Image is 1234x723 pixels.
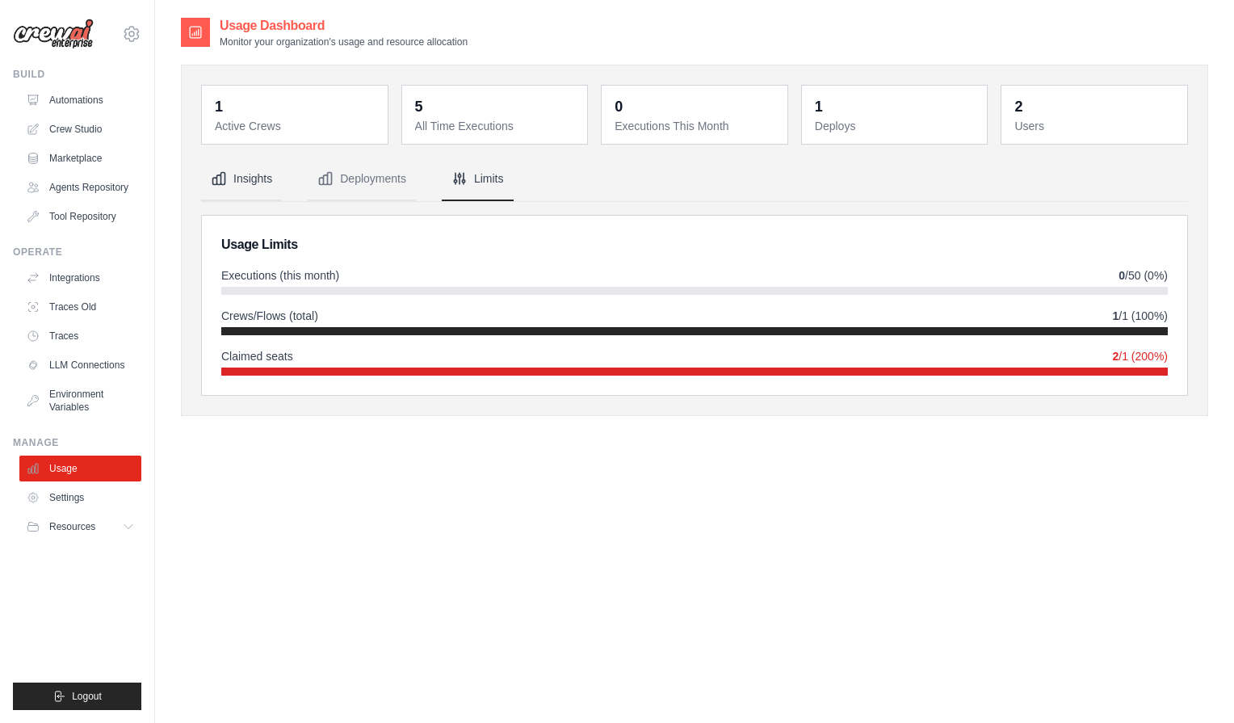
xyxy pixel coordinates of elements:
[19,323,141,349] a: Traces
[221,267,339,284] span: Executions (this month)
[13,683,141,710] button: Logout
[13,246,141,259] div: Operate
[19,174,141,200] a: Agents Repository
[815,118,978,134] dt: Deploys
[72,690,102,703] span: Logout
[13,68,141,81] div: Build
[19,485,141,511] a: Settings
[221,308,318,324] span: Crews/Flows (total)
[308,158,416,201] button: Deployments
[19,514,141,540] button: Resources
[19,381,141,420] a: Environment Variables
[615,95,623,118] div: 0
[442,158,514,201] button: Limits
[19,456,141,481] a: Usage
[1014,118,1177,134] dt: Users
[1113,348,1169,364] span: /1 (200%)
[1113,309,1119,322] strong: 1
[221,348,293,364] span: Claimed seats
[19,294,141,320] a: Traces Old
[19,204,141,229] a: Tool Repository
[13,19,94,49] img: Logo
[19,116,141,142] a: Crew Studio
[1119,269,1125,282] strong: 0
[19,145,141,171] a: Marketplace
[49,520,95,533] span: Resources
[19,265,141,291] a: Integrations
[19,87,141,113] a: Automations
[815,95,823,118] div: 1
[220,16,468,36] h2: Usage Dashboard
[215,118,378,134] dt: Active Crews
[19,352,141,378] a: LLM Connections
[1113,350,1119,363] strong: 2
[13,436,141,449] div: Manage
[1119,267,1168,284] span: /50 (0%)
[1014,95,1022,118] div: 2
[1113,308,1169,324] span: /1 (100%)
[215,95,223,118] div: 1
[415,95,423,118] div: 5
[221,235,1168,254] h2: Usage Limits
[201,158,1188,201] nav: Tabs
[615,118,778,134] dt: Executions This Month
[415,118,578,134] dt: All Time Executions
[201,158,282,201] button: Insights
[220,36,468,48] p: Monitor your organization's usage and resource allocation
